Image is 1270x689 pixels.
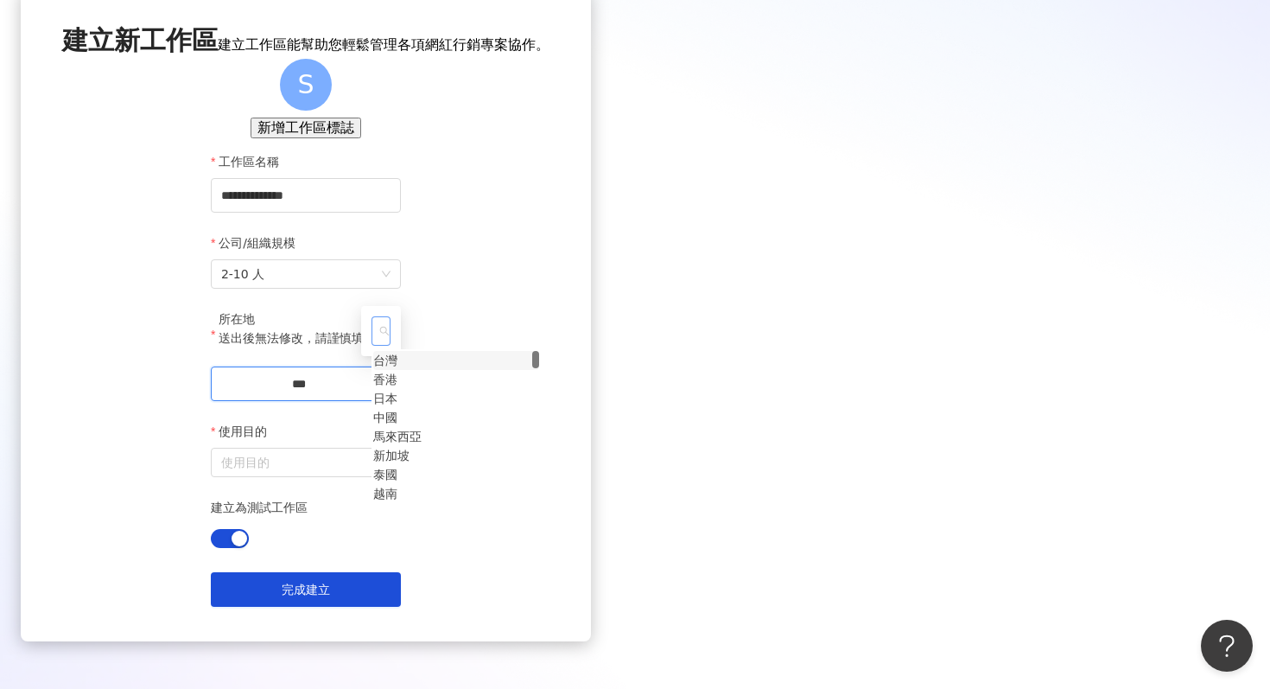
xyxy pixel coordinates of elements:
div: 所在地 [219,309,388,329]
div: 日本 [373,389,539,408]
button: 建立為測試工作區 [211,529,249,548]
iframe: Help Scout Beacon - Open [1201,620,1253,672]
span: S [297,64,314,105]
div: 中國 [373,408,397,427]
div: 越南 [373,484,539,503]
div: 泰國 [373,465,397,484]
p: 送出後無法修改，請謹慎填寫。 [219,329,388,348]
div: 香港 [373,370,539,389]
button: 新增工作區標誌 [251,118,361,138]
span: 2-10 人 [221,260,391,288]
div: 越南 [373,484,397,503]
input: 工作區名稱 [211,178,401,213]
div: 新加坡 [373,446,539,465]
label: 建立為測試工作區 [211,498,321,517]
div: 香港 [373,370,397,389]
label: 公司/組織規模 [211,233,308,252]
label: 使用目的 [211,422,280,441]
span: 建立工作區能幫助您輕鬆管理各項網紅行銷專案協作。 [218,36,549,53]
div: 中國 [373,408,539,427]
div: 馬來西亞 [373,427,539,446]
div: 泰國 [373,465,539,484]
div: 日本 [373,389,397,408]
div: 馬來西亞 [373,427,422,446]
button: 完成建立 [211,572,401,607]
span: 建立新工作區 [62,25,218,55]
span: 完成建立 [282,583,330,596]
div: 台灣 [373,351,539,370]
div: 新加坡 [373,446,410,465]
label: 工作區名稱 [211,152,292,171]
div: 台灣 [373,351,397,370]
